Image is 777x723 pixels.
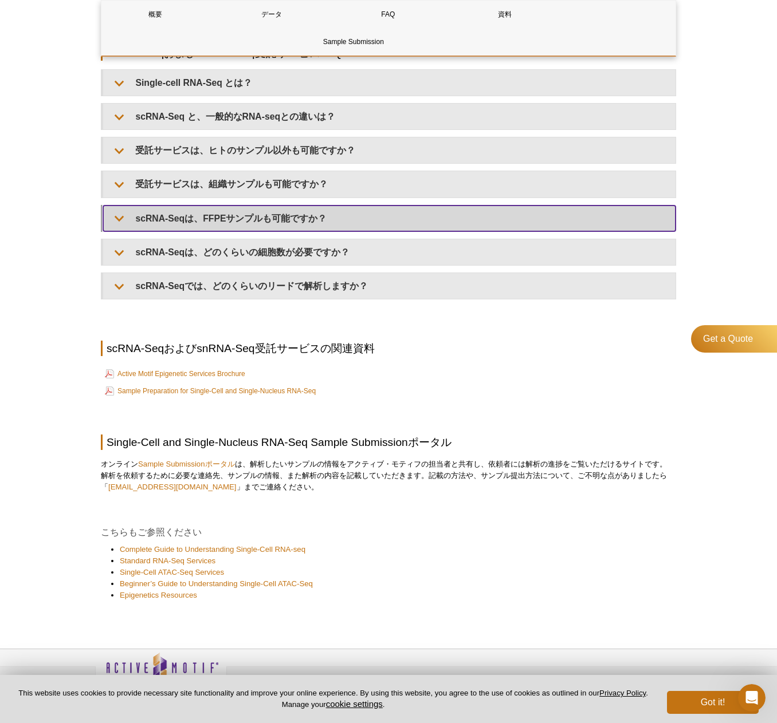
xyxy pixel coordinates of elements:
a: [EMAIL_ADDRESS][DOMAIN_NAME] [108,483,237,491]
summary: 受託サービスは、組織サンプルも可能ですか？ [103,171,676,197]
a: 概要 [101,1,209,28]
h2: scRNA-SeqおよびsnRNA-Seq受託サービスの関連資料 [101,341,676,356]
a: Active Motif Epigenetic Services Brochure [105,367,245,381]
a: Epigenetics Resources [120,590,197,601]
a: Sample Submissionポータル [138,460,235,468]
summary: scRNA-Seq と、一般的なRNA-seqとの違いは？ [103,104,676,129]
h4: こちらもご参照ください [101,527,676,538]
button: cookie settings [326,699,383,709]
a: データ [218,1,325,28]
a: Single-Cell ATAC-Seq Services [120,567,224,578]
a: Standard RNA-Seq Services [120,555,215,567]
img: Active Motif, [95,649,227,696]
summary: Single-cell RNA-Seq とは？ [103,70,676,96]
summary: 受託サービスは、ヒトのサンプル以外も可能ですか？ [103,137,676,163]
table: Click to Verify - This site chose Symantec SSL for secure e-commerce and confidential communicati... [554,669,639,694]
summary: scRNA-Seqは、どのくらいの細胞数が必要ですか？ [103,239,676,265]
a: FAQ [334,1,442,28]
button: Got it! [667,691,759,714]
a: Privacy Policy [599,689,646,697]
p: This website uses cookies to provide necessary site functionality and improve your online experie... [18,688,648,710]
summary: scRNA-Seqは、FFPEサンプルも可能ですか？ [103,206,676,231]
a: Sample Preparation for Single-Cell and Single-Nucleus RNA-Seq [105,384,316,398]
p: オンライン は、解析したいサンプルの情報をアクティブ・モティフの担当者と共有し、依頼者には解析の進捗をご覧いただけるサイトです。 解析を依頼するために必要な連絡先、サンプルの情報、また解析の内容... [101,459,676,493]
a: Beginner’s Guide to Understanding Single-Cell ATAC-Seq [120,578,313,590]
iframe: Intercom live chat [738,684,766,712]
h2: Single-Cell and Single-Nucleus RNA-Seq Sample Submissionポータル [101,434,676,450]
a: Get a Quote [691,325,777,353]
summary: scRNA-Seqでは、どのくらいのリードで解析しますか？ [103,273,676,299]
a: 資料 [451,1,559,28]
a: Complete Guide to Understanding Single-Cell RNA-seq [120,544,305,555]
a: Sample Submission [101,28,606,56]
